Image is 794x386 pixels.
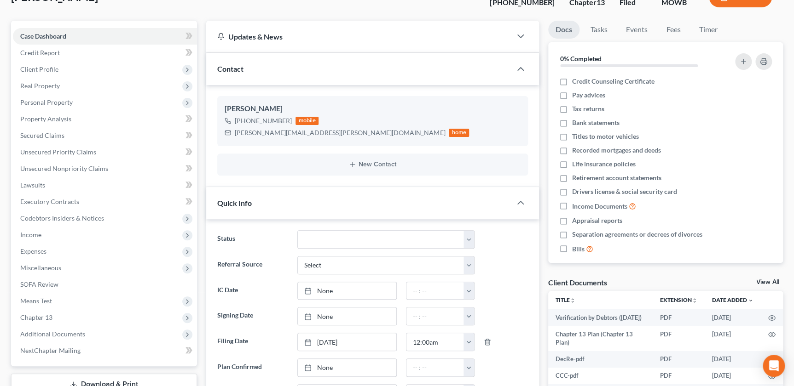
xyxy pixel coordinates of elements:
span: Recorded mortgages and deeds [572,146,661,155]
div: [PERSON_NAME] [225,103,520,114]
label: Plan Confirmed [213,358,293,377]
a: Unsecured Nonpriority Claims [13,160,197,177]
span: Quick Info [217,199,252,207]
div: home [449,129,469,137]
a: Tasks [583,21,615,39]
span: Executory Contracts [20,198,79,205]
a: Credit Report [13,45,197,61]
div: [PERSON_NAME][EMAIL_ADDRESS][PERSON_NAME][DOMAIN_NAME] [235,128,445,137]
i: expand_more [748,298,753,303]
label: Signing Date [213,307,293,325]
span: Credit Counseling Certificate [572,77,655,86]
a: Property Analysis [13,111,197,127]
span: Chapter 13 [20,313,52,321]
span: Titles to motor vehicles [572,132,639,141]
span: Life insurance policies [572,159,636,169]
td: PDF [653,368,705,384]
a: Date Added expand_more [712,296,753,303]
a: Unsecured Priority Claims [13,144,197,160]
span: Codebtors Insiders & Notices [20,214,104,222]
a: NextChapter Mailing [13,342,197,359]
span: Bills [572,244,585,254]
span: NextChapter Mailing [20,346,81,354]
i: unfold_more [692,298,697,303]
td: [DATE] [705,368,761,384]
a: Secured Claims [13,127,197,144]
span: Client Profile [20,65,58,73]
span: Retirement account statements [572,173,661,182]
span: Drivers license & social security card [572,187,677,196]
i: unfold_more [570,298,575,303]
div: Client Documents [548,278,607,287]
span: Credit Report [20,49,60,57]
a: SOFA Review [13,276,197,293]
div: [PHONE_NUMBER] [235,116,292,125]
span: Contact [217,64,243,73]
span: SOFA Review [20,280,58,288]
span: Income [20,231,41,238]
label: IC Date [213,282,293,300]
td: Chapter 13 Plan (Chapter 13 Plan) [548,326,653,351]
a: None [298,359,396,376]
span: Personal Property [20,98,73,106]
td: Verification by Debtors ([DATE]) [548,309,653,326]
div: mobile [296,117,319,125]
span: Separation agreements or decrees of divorces [572,230,702,239]
div: Open Intercom Messenger [763,355,785,377]
a: None [298,307,396,325]
a: View All [756,279,779,285]
span: Income Documents [572,202,627,211]
div: Updates & News [217,32,500,41]
a: Timer [692,21,725,39]
input: -- : -- [406,282,464,300]
span: Pay advices [572,91,605,100]
span: Property Analysis [20,115,71,123]
label: Referral Source [213,256,293,274]
a: Lawsuits [13,177,197,193]
span: Tax returns [572,104,604,114]
a: Executory Contracts [13,193,197,210]
span: Bank statements [572,118,620,127]
input: -- : -- [406,359,464,376]
td: [DATE] [705,326,761,351]
a: Docs [548,21,580,39]
a: Case Dashboard [13,28,197,45]
a: Titleunfold_more [556,296,575,303]
button: New Contact [225,161,520,168]
a: Events [619,21,655,39]
td: PDF [653,326,705,351]
td: [DATE] [705,309,761,326]
td: CCC-pdf [548,368,653,384]
span: Means Test [20,297,52,305]
strong: 0% Completed [560,55,602,62]
a: Extensionunfold_more [660,296,697,303]
td: [DATE] [705,351,761,368]
span: Real Property [20,82,60,90]
span: Miscellaneous [20,264,61,272]
span: Appraisal reports [572,216,622,225]
span: Lawsuits [20,181,45,189]
span: Case Dashboard [20,32,66,40]
span: Secured Claims [20,131,64,139]
input: -- : -- [406,307,464,325]
span: Unsecured Nonpriority Claims [20,165,108,172]
label: Filing Date [213,333,293,351]
span: Unsecured Priority Claims [20,148,96,156]
a: [DATE] [298,333,396,351]
input: -- : -- [406,333,464,351]
label: Status [213,230,293,249]
td: PDF [653,309,705,326]
td: DecRe-pdf [548,351,653,368]
span: Expenses [20,247,46,255]
a: Fees [659,21,688,39]
td: PDF [653,351,705,368]
a: None [298,282,396,300]
span: Additional Documents [20,330,85,338]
